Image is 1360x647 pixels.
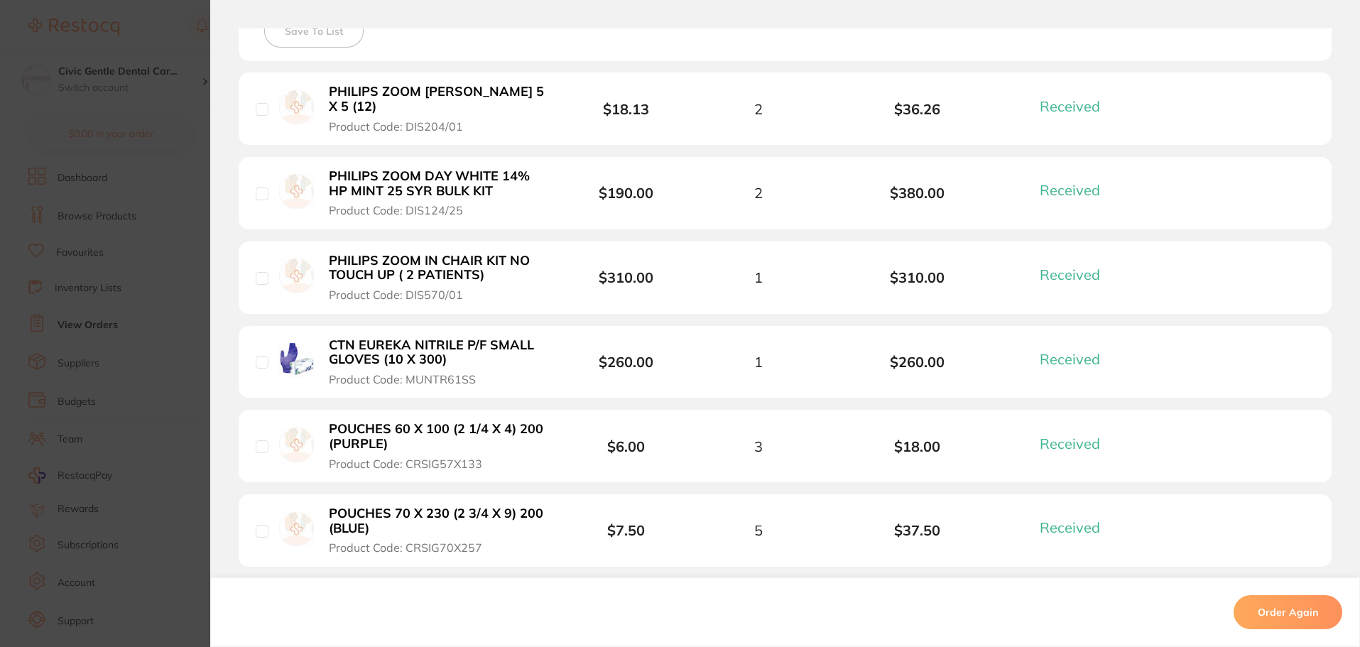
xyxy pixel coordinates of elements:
[607,521,645,539] b: $7.50
[1035,97,1117,115] button: Received
[329,373,476,386] span: Product Code: MUNTR61SS
[754,101,763,117] span: 2
[838,522,997,538] b: $37.50
[325,337,553,387] button: CTN EUREKA NITRILE P/F SMALL GLOVES (10 X 300) Product Code: MUNTR61SS
[279,174,314,209] img: PHILIPS ZOOM DAY WHITE 14% HP MINT 25 SYR BULK KIT
[599,353,653,371] b: $260.00
[838,101,997,117] b: $36.26
[1040,350,1100,368] span: Received
[329,506,548,535] b: POUCHES 70 X 230 (2 3/4 X 9) 200 (BLUE)
[1234,595,1342,629] button: Order Again
[1040,181,1100,199] span: Received
[329,85,548,114] b: PHILIPS ZOOM [PERSON_NAME] 5 X 5 (12)
[329,288,463,301] span: Product Code: DIS570/01
[1040,266,1100,283] span: Received
[325,84,553,134] button: PHILIPS ZOOM [PERSON_NAME] 5 X 5 (12) Product Code: DIS204/01
[1035,181,1117,199] button: Received
[754,269,763,286] span: 1
[329,338,548,367] b: CTN EUREKA NITRILE P/F SMALL GLOVES (10 X 300)
[279,428,314,462] img: POUCHES 60 X 100 (2 1/4 X 4) 200 (PURPLE)
[1035,435,1117,452] button: Received
[325,253,553,303] button: PHILIPS ZOOM IN CHAIR KIT NO TOUCH UP ( 2 PATIENTS) Product Code: DIS570/01
[599,184,653,202] b: $190.00
[325,421,553,471] button: POUCHES 60 X 100 (2 1/4 X 4) 200 (PURPLE) Product Code: CRSIG57X133
[838,185,997,201] b: $380.00
[325,168,553,218] button: PHILIPS ZOOM DAY WHITE 14% HP MINT 25 SYR BULK KIT Product Code: DIS124/25
[1040,97,1100,115] span: Received
[325,506,553,555] button: POUCHES 70 X 230 (2 3/4 X 9) 200 (BLUE) Product Code: CRSIG70X257
[754,185,763,201] span: 2
[607,437,645,455] b: $6.00
[329,422,548,451] b: POUCHES 60 X 100 (2 1/4 X 4) 200 (PURPLE)
[279,259,314,293] img: PHILIPS ZOOM IN CHAIR KIT NO TOUCH UP ( 2 PATIENTS)
[754,522,763,538] span: 5
[329,120,463,133] span: Product Code: DIS204/01
[329,169,548,198] b: PHILIPS ZOOM DAY WHITE 14% HP MINT 25 SYR BULK KIT
[279,512,314,547] img: POUCHES 70 X 230 (2 3/4 X 9) 200 (BLUE)
[1040,518,1100,536] span: Received
[599,268,653,286] b: $310.00
[1035,266,1117,283] button: Received
[754,354,763,370] span: 1
[329,204,463,217] span: Product Code: DIS124/25
[1035,350,1117,368] button: Received
[1035,518,1117,536] button: Received
[838,354,997,370] b: $260.00
[838,438,997,455] b: $18.00
[329,457,482,470] span: Product Code: CRSIG57X133
[1040,435,1100,452] span: Received
[754,438,763,455] span: 3
[838,269,997,286] b: $310.00
[603,100,649,118] b: $18.13
[279,343,314,378] img: CTN EUREKA NITRILE P/F SMALL GLOVES (10 X 300)
[264,15,364,48] button: Save To List
[279,90,314,125] img: PHILIPS ZOOM EVA SHEETS 5 X 5 (12)
[329,541,482,554] span: Product Code: CRSIG70X257
[329,254,548,283] b: PHILIPS ZOOM IN CHAIR KIT NO TOUCH UP ( 2 PATIENTS)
